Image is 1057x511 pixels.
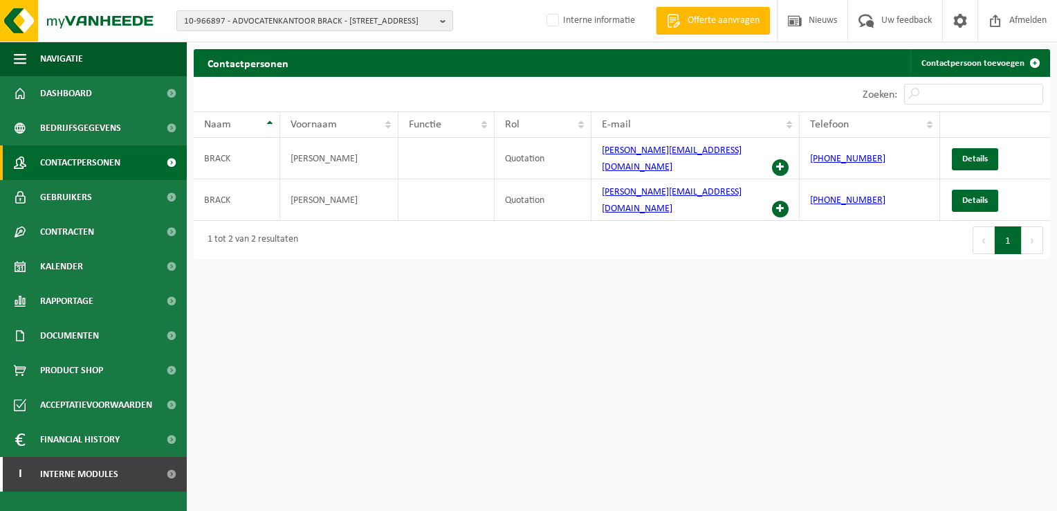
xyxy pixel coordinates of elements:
[602,145,742,172] a: [PERSON_NAME][EMAIL_ADDRESS][DOMAIN_NAME]
[280,138,398,179] td: [PERSON_NAME]
[40,215,94,249] span: Contracten
[40,422,120,457] span: Financial History
[176,10,453,31] button: 10-966897 - ADVOCATENKANTOOR BRACK - [STREET_ADDRESS]
[962,154,988,163] span: Details
[40,319,99,353] span: Documenten
[40,76,92,111] span: Dashboard
[973,226,995,254] button: Previous
[952,148,998,170] a: Details
[505,119,520,130] span: Rol
[810,154,885,164] a: [PHONE_NUMBER]
[1022,226,1043,254] button: Next
[184,11,434,32] span: 10-966897 - ADVOCATENKANTOOR BRACK - [STREET_ADDRESS]
[40,111,121,145] span: Bedrijfsgegevens
[291,119,337,130] span: Voornaam
[14,457,26,492] span: I
[544,10,635,31] label: Interne informatie
[201,228,298,253] div: 1 tot 2 van 2 resultaten
[995,226,1022,254] button: 1
[40,353,103,388] span: Product Shop
[863,89,897,100] label: Zoeken:
[40,180,92,215] span: Gebruikers
[194,138,280,179] td: BRACK
[40,249,83,284] span: Kalender
[810,195,885,206] a: [PHONE_NUMBER]
[602,119,631,130] span: E-mail
[656,7,770,35] a: Offerte aanvragen
[40,457,118,492] span: Interne modules
[194,49,302,76] h2: Contactpersonen
[194,179,280,221] td: BRACK
[40,284,93,319] span: Rapportage
[280,179,398,221] td: [PERSON_NAME]
[602,187,742,214] a: [PERSON_NAME][EMAIL_ADDRESS][DOMAIN_NAME]
[495,138,591,179] td: Quotation
[495,179,591,221] td: Quotation
[952,190,998,212] a: Details
[40,145,120,180] span: Contactpersonen
[204,119,231,130] span: Naam
[40,42,83,76] span: Navigatie
[962,196,988,205] span: Details
[40,388,152,422] span: Acceptatievoorwaarden
[684,14,763,28] span: Offerte aanvragen
[810,119,849,130] span: Telefoon
[409,119,441,130] span: Functie
[910,49,1049,77] a: Contactpersoon toevoegen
